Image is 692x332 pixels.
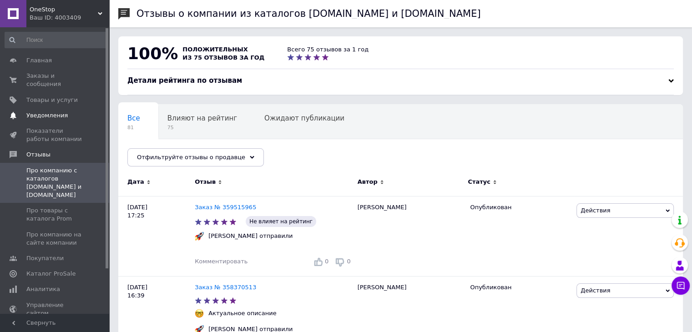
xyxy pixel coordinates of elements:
[167,114,237,122] span: Влияют на рейтинг
[195,231,204,241] img: :rocket:
[127,76,242,85] span: Детали рейтинга по отзывам
[182,54,264,61] span: из 75 отзывов за год
[26,56,52,65] span: Главная
[347,258,350,265] span: 0
[167,124,237,131] span: 75
[26,254,64,262] span: Покупатели
[118,139,244,174] div: Опубликованы без комментария
[581,207,610,214] span: Действия
[30,5,98,14] span: OneStop
[206,232,295,240] div: [PERSON_NAME] отправили
[672,277,690,295] button: Чат с покупателем
[26,231,84,247] span: Про компанию на сайте компании
[127,114,140,122] span: Все
[264,114,344,122] span: Ожидают публикации
[246,216,316,227] span: Не влияет на рейтинг
[468,178,490,186] span: Статус
[26,127,84,143] span: Показатели работы компании
[287,45,369,54] div: Всего 75 отзывов за 1 год
[26,206,84,223] span: Про товары с каталога Prom
[136,8,481,19] h1: Отзывы о компании из каталогов [DOMAIN_NAME] и [DOMAIN_NAME]
[137,154,245,161] span: Отфильтруйте отзывы о продавце
[470,283,570,292] div: Опубликован
[325,258,328,265] span: 0
[581,287,610,294] span: Действия
[127,124,140,131] span: 81
[353,196,466,276] div: [PERSON_NAME]
[358,178,378,186] span: Автор
[30,14,109,22] div: Ваш ID: 4003409
[118,196,195,276] div: [DATE] 17:25
[26,96,78,104] span: Товары и услуги
[195,257,248,266] div: Комментировать
[206,309,279,317] div: Актуальное описание
[195,284,256,291] a: Заказ № 358370513
[26,285,60,293] span: Аналитика
[26,166,84,200] span: Про компанию с каталогов [DOMAIN_NAME] и [DOMAIN_NAME]
[26,72,84,88] span: Заказы и сообщения
[5,32,107,48] input: Поиск
[26,151,51,159] span: Отзывы
[127,178,144,186] span: Дата
[127,44,178,63] span: 100%
[26,111,68,120] span: Уведомления
[195,204,256,211] a: Заказ № 359515965
[26,301,84,317] span: Управление сайтом
[127,76,674,86] div: Детали рейтинга по отзывам
[195,309,204,318] img: :nerd_face:
[26,270,76,278] span: Каталог ProSale
[182,46,248,53] span: положительных
[195,178,216,186] span: Отзыв
[470,203,570,211] div: Опубликован
[127,149,226,157] span: Опубликованы без комме...
[195,258,248,265] span: Комментировать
